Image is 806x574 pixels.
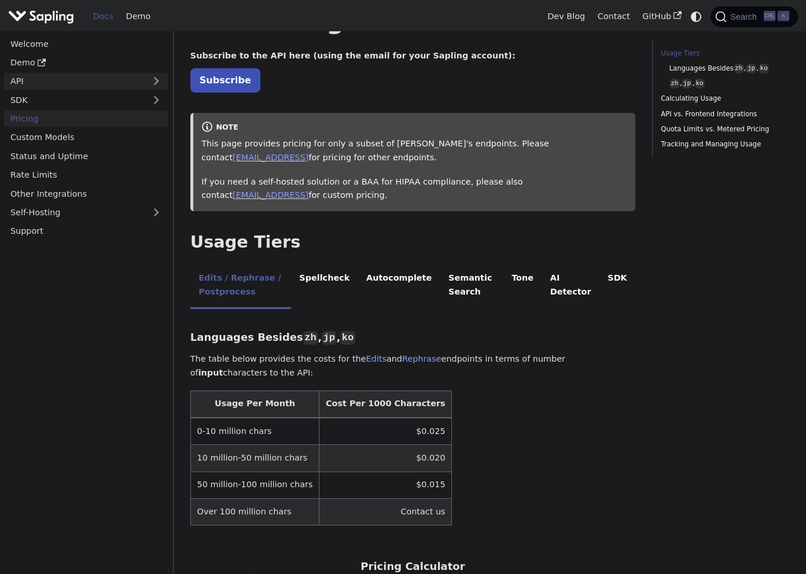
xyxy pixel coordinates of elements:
[4,223,168,240] a: Support
[503,263,542,309] li: Tone
[746,64,756,73] code: jp
[688,8,705,25] button: Switch between dark and light mode (currently system mode)
[319,418,452,445] td: $0.025
[366,354,387,363] a: Edits
[669,79,680,89] code: zh
[694,79,705,89] code: ko
[198,368,223,377] strong: input
[661,109,785,120] a: API vs. Frontend Integrations
[661,48,785,59] a: Usage Tiers
[190,352,635,380] p: The table below provides the costs for the and endpoints in terms of number of characters to the ...
[4,129,168,146] a: Custom Models
[190,232,635,253] h2: Usage Tiers
[661,124,785,135] a: Quota Limits vs. Metered Pricing
[4,111,168,127] a: Pricing
[4,148,168,164] a: Status and Uptime
[591,8,636,25] a: Contact
[87,8,120,25] a: Docs
[4,204,168,221] a: Self-Hosting
[759,64,769,73] code: ko
[190,331,635,344] h3: Languages Besides , ,
[440,263,503,309] li: Semantic Search
[599,263,635,309] li: SDK
[319,391,452,418] th: Cost Per 1000 Characters
[4,91,145,108] a: SDK
[201,137,627,165] p: This page provides pricing for only a subset of [PERSON_NAME]'s endpoints. Please contact for pri...
[661,139,785,150] a: Tracking and Managing Usage
[541,8,591,25] a: Dev Blog
[120,8,157,25] a: Demo
[190,263,291,309] li: Edits / Rephrase / Postprocess
[233,190,308,200] a: [EMAIL_ADDRESS]
[8,8,74,25] img: Sapling.ai
[190,445,319,472] td: 10 million-50 million chars
[360,560,465,573] h3: Pricing Calculator
[4,167,168,183] a: Rate Limits
[190,51,516,60] strong: Subscribe to the API here (using the email for your Sapling account):
[8,8,78,25] a: Sapling.ai
[319,445,452,472] td: $0.020
[358,263,440,309] li: Autocomplete
[190,391,319,418] th: Usage Per Month
[145,91,168,108] button: Expand sidebar category 'SDK'
[682,79,692,89] code: jp
[4,185,168,202] a: Other Integrations
[190,472,319,498] td: 50 million-100 million chars
[4,54,168,71] a: Demo
[669,78,781,89] a: zh,jp,ko
[542,263,599,309] li: AI Detector
[661,93,785,104] a: Calculating Usage
[734,64,744,73] code: zh
[778,11,789,21] kbd: K
[727,12,764,21] span: Search
[201,175,627,203] p: If you need a self-hosted solution or a BAA for HIPAA compliance, please also contact for custom ...
[319,472,452,498] td: $0.015
[319,499,452,525] td: Contact us
[190,68,260,92] a: Subscribe
[201,121,627,135] div: note
[291,263,358,309] li: Spellcheck
[233,153,308,162] a: [EMAIL_ADDRESS]
[402,354,441,363] a: Rephrase
[636,8,687,25] a: GitHub
[4,73,145,90] a: API
[4,35,168,52] a: Welcome
[303,331,318,345] code: zh
[340,331,355,345] code: ko
[190,418,319,445] td: 0-10 million chars
[669,63,781,74] a: Languages Besideszh,jp,ko
[711,6,797,27] button: Search (Ctrl+K)
[322,331,336,345] code: jp
[145,73,168,90] button: Expand sidebar category 'API'
[190,499,319,525] td: Over 100 million chars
